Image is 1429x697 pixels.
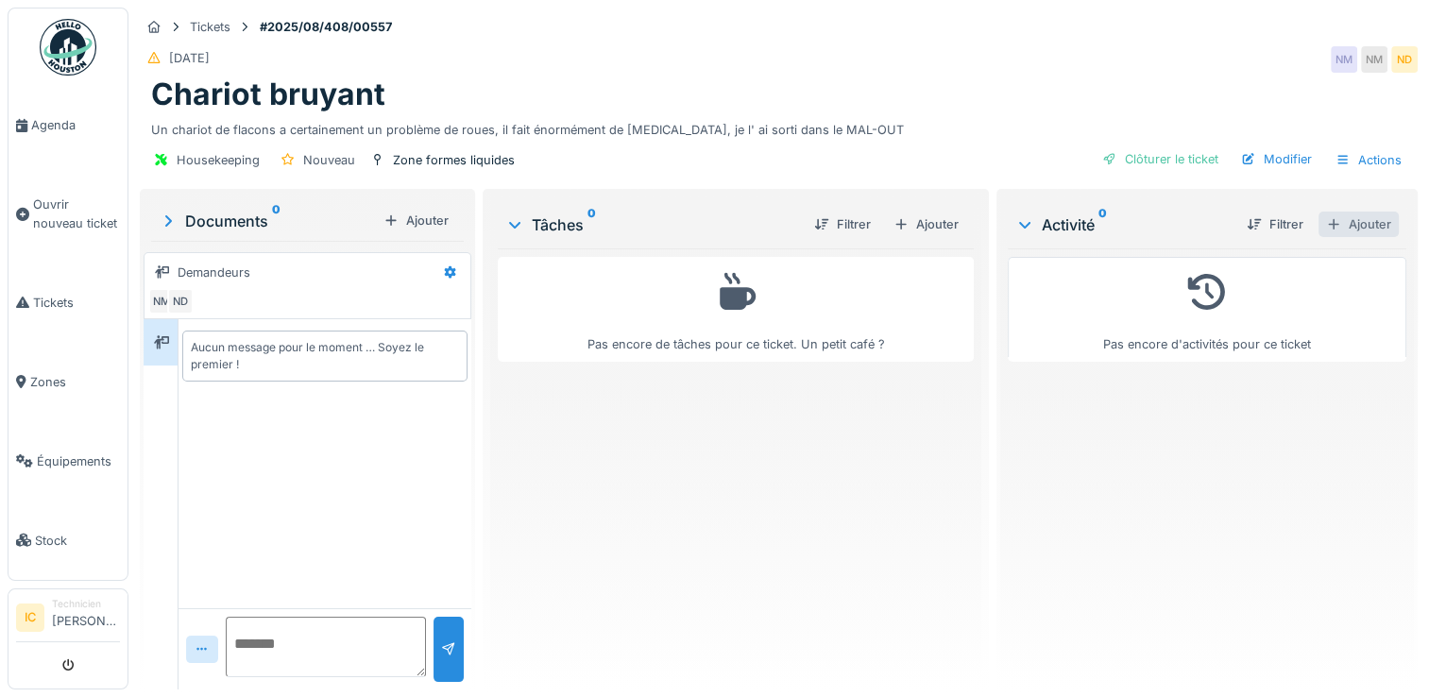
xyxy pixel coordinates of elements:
[393,151,515,169] div: Zone formes liquides
[16,603,44,632] li: IC
[9,501,128,580] a: Stock
[9,165,128,263] a: Ouvrir nouveau ticket
[252,18,400,36] strong: #2025/08/408/00557
[9,342,128,421] a: Zones
[9,421,128,501] a: Équipements
[807,212,878,237] div: Filtrer
[30,373,120,391] span: Zones
[151,113,1406,139] div: Un chariot de flacons a certainement un problème de roues, il fait énormément de [MEDICAL_DATA], ...
[167,288,194,314] div: ND
[1015,213,1232,236] div: Activité
[886,212,966,237] div: Ajouter
[9,263,128,342] a: Tickets
[31,116,120,134] span: Agenda
[1239,212,1311,237] div: Filtrer
[9,86,128,165] a: Agenda
[1361,46,1387,73] div: NM
[1020,265,1394,353] div: Pas encore d'activités pour ce ticket
[376,208,456,233] div: Ajouter
[1391,46,1418,73] div: ND
[1327,146,1410,174] div: Actions
[1331,46,1357,73] div: NM
[1233,146,1319,172] div: Modifier
[16,597,120,642] a: IC Technicien[PERSON_NAME]
[148,288,175,314] div: NM
[191,339,459,373] div: Aucun message pour le moment … Soyez le premier !
[33,195,120,231] span: Ouvrir nouveau ticket
[303,151,355,169] div: Nouveau
[33,294,120,312] span: Tickets
[510,265,961,353] div: Pas encore de tâches pour ce ticket. Un petit café ?
[587,213,596,236] sup: 0
[52,597,120,611] div: Technicien
[1098,213,1107,236] sup: 0
[52,597,120,637] li: [PERSON_NAME]
[272,210,281,232] sup: 0
[169,49,210,67] div: [DATE]
[40,19,96,76] img: Badge_color-CXgf-gQk.svg
[177,151,260,169] div: Housekeeping
[159,210,376,232] div: Documents
[1318,212,1399,237] div: Ajouter
[151,76,385,112] h1: Chariot bruyant
[35,532,120,550] span: Stock
[190,18,230,36] div: Tickets
[178,263,250,281] div: Demandeurs
[1095,146,1226,172] div: Clôturer le ticket
[505,213,799,236] div: Tâches
[37,452,120,470] span: Équipements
